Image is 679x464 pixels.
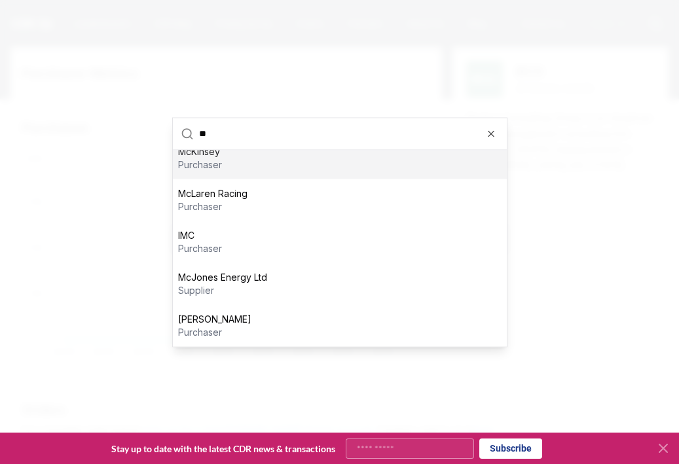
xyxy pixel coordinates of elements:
p: [PERSON_NAME] [178,312,251,325]
p: McKinsey [178,145,222,158]
p: McJones Energy Ltd [178,270,267,283]
p: purchaser [178,241,222,255]
p: McLaren Racing [178,187,248,200]
p: purchaser [178,158,222,171]
p: purchaser [178,325,251,338]
p: purchaser [178,200,248,213]
p: supplier [178,283,267,296]
p: IMC [178,228,222,241]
